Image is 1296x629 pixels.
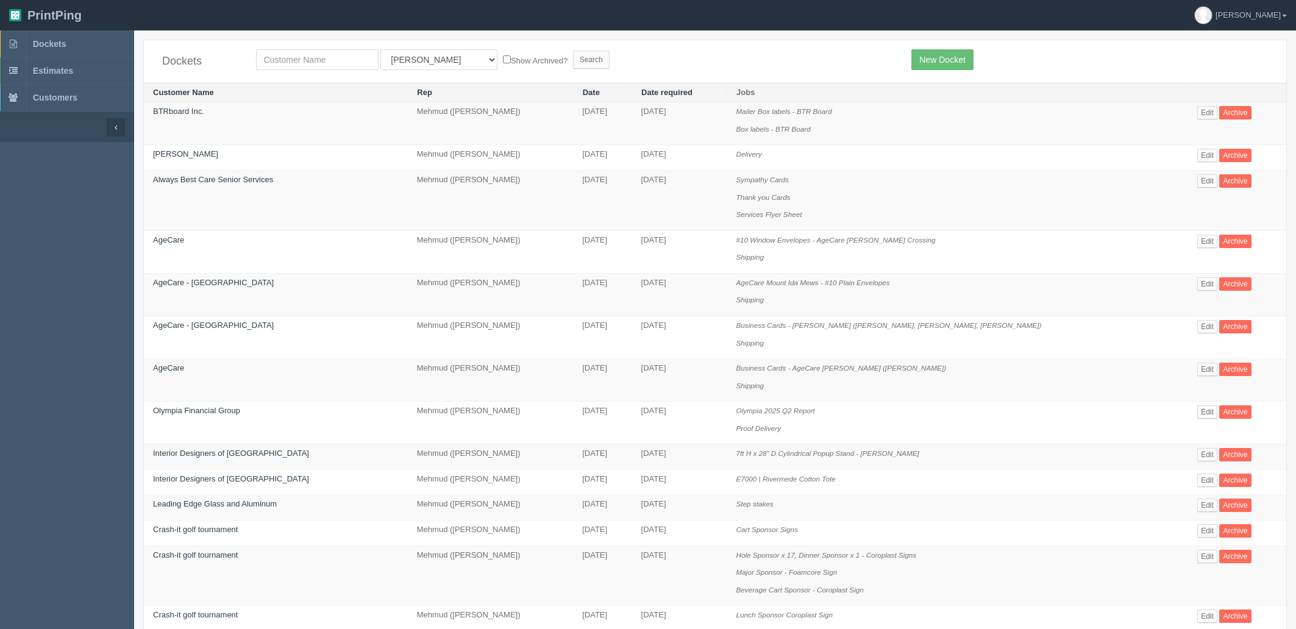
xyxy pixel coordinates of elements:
a: [PERSON_NAME] [153,149,218,158]
td: [DATE] [573,230,632,273]
a: Archive [1219,320,1251,333]
i: Business Cards - [PERSON_NAME] ([PERSON_NAME], [PERSON_NAME], [PERSON_NAME]) [736,321,1042,329]
a: Olympia Financial Group [153,406,240,415]
i: Hole Sponsor x 17, Dinner Sponsor x 1 - Coroplast Signs [736,551,917,559]
input: Show Archived? [503,55,511,63]
td: [DATE] [573,495,632,521]
a: Edit [1197,448,1217,461]
a: Edit [1197,174,1217,188]
td: [DATE] [573,316,632,358]
a: Edit [1197,363,1217,376]
a: Archive [1219,405,1251,419]
td: [DATE] [632,495,727,521]
td: [DATE] [573,444,632,470]
td: Mehmud ([PERSON_NAME]) [408,273,573,316]
td: [DATE] [632,545,727,606]
a: Archive [1219,277,1251,291]
td: [DATE] [632,402,727,444]
a: Edit [1197,474,1217,487]
a: AgeCare - [GEOGRAPHIC_DATA] [153,278,274,287]
a: BTRboard Inc. [153,107,204,116]
a: Edit [1197,609,1217,623]
i: #10 Window Envelopes - AgeCare [PERSON_NAME] Crossing [736,236,936,244]
a: Archive [1219,499,1251,512]
a: AgeCare [153,363,184,372]
a: Edit [1197,106,1217,119]
i: Shipping [736,296,764,304]
td: Mehmud ([PERSON_NAME]) [408,171,573,231]
a: Edit [1197,499,1217,512]
td: Mehmud ([PERSON_NAME]) [408,145,573,171]
td: [DATE] [632,316,727,358]
td: Mehmud ([PERSON_NAME]) [408,102,573,145]
td: Mehmud ([PERSON_NAME]) [408,469,573,495]
a: Archive [1219,448,1251,461]
a: Archive [1219,174,1251,188]
i: Delivery [736,150,762,158]
a: AgeCare [153,235,184,244]
td: Mehmud ([PERSON_NAME]) [408,521,573,546]
i: Step stakes [736,500,774,508]
a: Edit [1197,149,1217,162]
a: Crash-it golf tournament [153,525,238,534]
img: logo-3e63b451c926e2ac314895c53de4908e5d424f24456219fb08d385ab2e579770.png [9,9,21,21]
td: [DATE] [632,444,727,470]
a: Archive [1219,235,1251,248]
td: [DATE] [632,171,727,231]
td: [DATE] [632,145,727,171]
img: avatar_default-7531ab5dedf162e01f1e0bb0964e6a185e93c5c22dfe317fb01d7f8cd2b1632c.jpg [1195,7,1212,24]
i: Mailer Box labels - BTR Board [736,107,832,115]
a: Leading Edge Glass and Aluminum [153,499,277,508]
td: [DATE] [573,145,632,171]
i: Major Sponsor - Foamcore Sign [736,568,838,576]
td: [DATE] [632,273,727,316]
a: Archive [1219,609,1251,623]
td: Mehmud ([PERSON_NAME]) [408,545,573,606]
td: [DATE] [573,102,632,145]
td: [DATE] [573,521,632,546]
td: [DATE] [573,273,632,316]
input: Customer Name [256,49,379,70]
input: Search [573,51,610,69]
td: Mehmud ([PERSON_NAME]) [408,359,573,402]
a: Crash-it golf tournament [153,550,238,560]
a: AgeCare - [GEOGRAPHIC_DATA] [153,321,274,330]
td: Mehmud ([PERSON_NAME]) [408,444,573,470]
i: Olympia 2025 Q2 Report [736,407,815,414]
a: Always Best Care Senior Services [153,175,273,184]
a: Archive [1219,524,1251,538]
i: E7000 | Rivermede Cotton Tote [736,475,836,483]
a: Edit [1197,320,1217,333]
td: [DATE] [573,171,632,231]
i: Shipping [736,382,764,389]
td: Mehmud ([PERSON_NAME]) [408,402,573,444]
i: Shipping [736,339,764,347]
a: Edit [1197,405,1217,419]
a: Crash-it golf tournament [153,610,238,619]
i: Proof Delivery [736,424,781,432]
a: Archive [1219,149,1251,162]
a: Edit [1197,524,1217,538]
i: 7ft H x 28” D Cylindrical Popup Stand - [PERSON_NAME] [736,449,919,457]
a: Archive [1219,106,1251,119]
td: [DATE] [632,102,727,145]
i: Shipping [736,253,764,261]
a: Archive [1219,363,1251,376]
td: [DATE] [573,359,632,402]
h4: Dockets [162,55,238,68]
td: [DATE] [632,469,727,495]
td: [DATE] [573,469,632,495]
i: Cart Sponsor Signs [736,525,798,533]
td: [DATE] [573,545,632,606]
i: Lunch Sponsor Coroplast Sign [736,611,833,619]
span: Estimates [33,66,73,76]
td: Mehmud ([PERSON_NAME]) [408,495,573,521]
a: Edit [1197,277,1217,291]
i: Sympathy Cards [736,176,789,183]
a: Date required [641,88,693,97]
span: Customers [33,93,77,102]
a: Customer Name [153,88,214,97]
td: [DATE] [573,402,632,444]
a: Rep [417,88,432,97]
a: Archive [1219,474,1251,487]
